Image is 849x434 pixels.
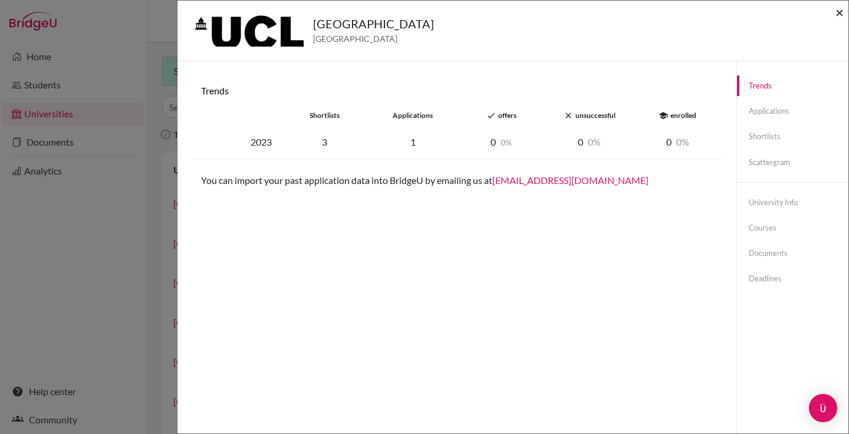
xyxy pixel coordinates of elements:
[313,15,434,32] h5: [GEOGRAPHIC_DATA]
[457,135,545,149] div: 0
[809,394,837,422] div: Open Intercom Messenger
[737,101,848,121] a: Applications
[492,175,649,186] a: [EMAIL_ADDRESS][DOMAIN_NAME]
[564,111,573,120] i: close
[634,135,722,149] div: 0
[575,111,616,120] span: unsuccessful
[486,111,496,120] i: done
[737,126,848,147] a: Shortlists
[498,111,516,120] span: offers
[201,85,713,96] h6: Trends
[368,110,457,121] div: applications
[737,243,848,264] a: Documents
[192,135,281,149] div: 2023
[201,173,713,188] p: You can import your past application data into BridgeU by emailing us at
[737,152,848,173] a: Scattergram
[545,135,634,149] div: 0
[737,268,848,289] a: Deadlines
[676,136,689,147] span: 0
[737,75,848,96] a: Trends
[192,15,304,47] img: gb_u80_k_0s28jx.png
[670,111,696,120] span: enrolled
[835,5,844,19] button: Close
[588,136,601,147] span: 0
[737,218,848,238] a: Courses
[281,110,369,121] div: shortlists
[659,111,668,120] i: school
[368,135,457,149] div: 1
[737,192,848,213] a: University info
[501,137,512,147] span: 0
[281,135,369,149] div: 3
[313,32,434,45] span: [GEOGRAPHIC_DATA]
[835,4,844,21] span: ×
